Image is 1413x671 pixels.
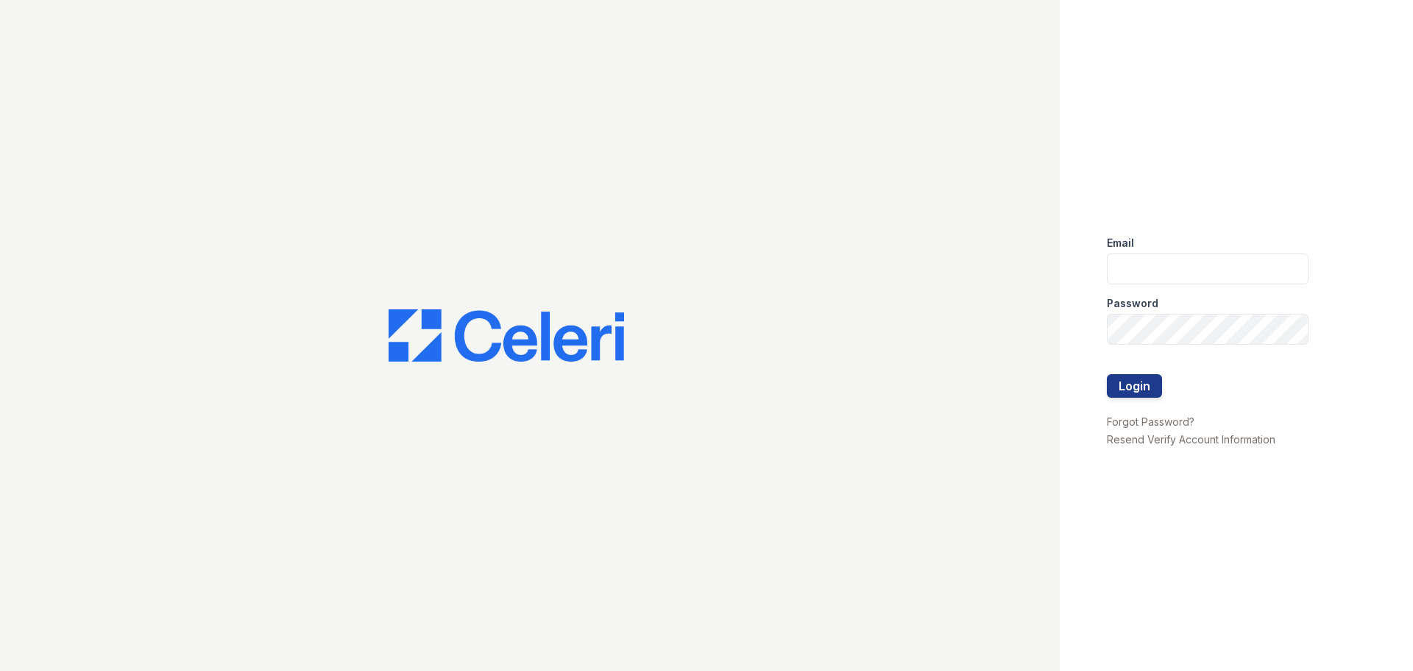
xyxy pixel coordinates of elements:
[1107,433,1275,446] a: Resend Verify Account Information
[1107,374,1162,398] button: Login
[1107,296,1158,311] label: Password
[389,309,624,362] img: CE_Logo_Blue-a8612792a0a2168367f1c8372b55b34899dd931a85d93a1a3d3e32e68fde9ad4.png
[1107,415,1194,428] a: Forgot Password?
[1107,236,1134,250] label: Email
